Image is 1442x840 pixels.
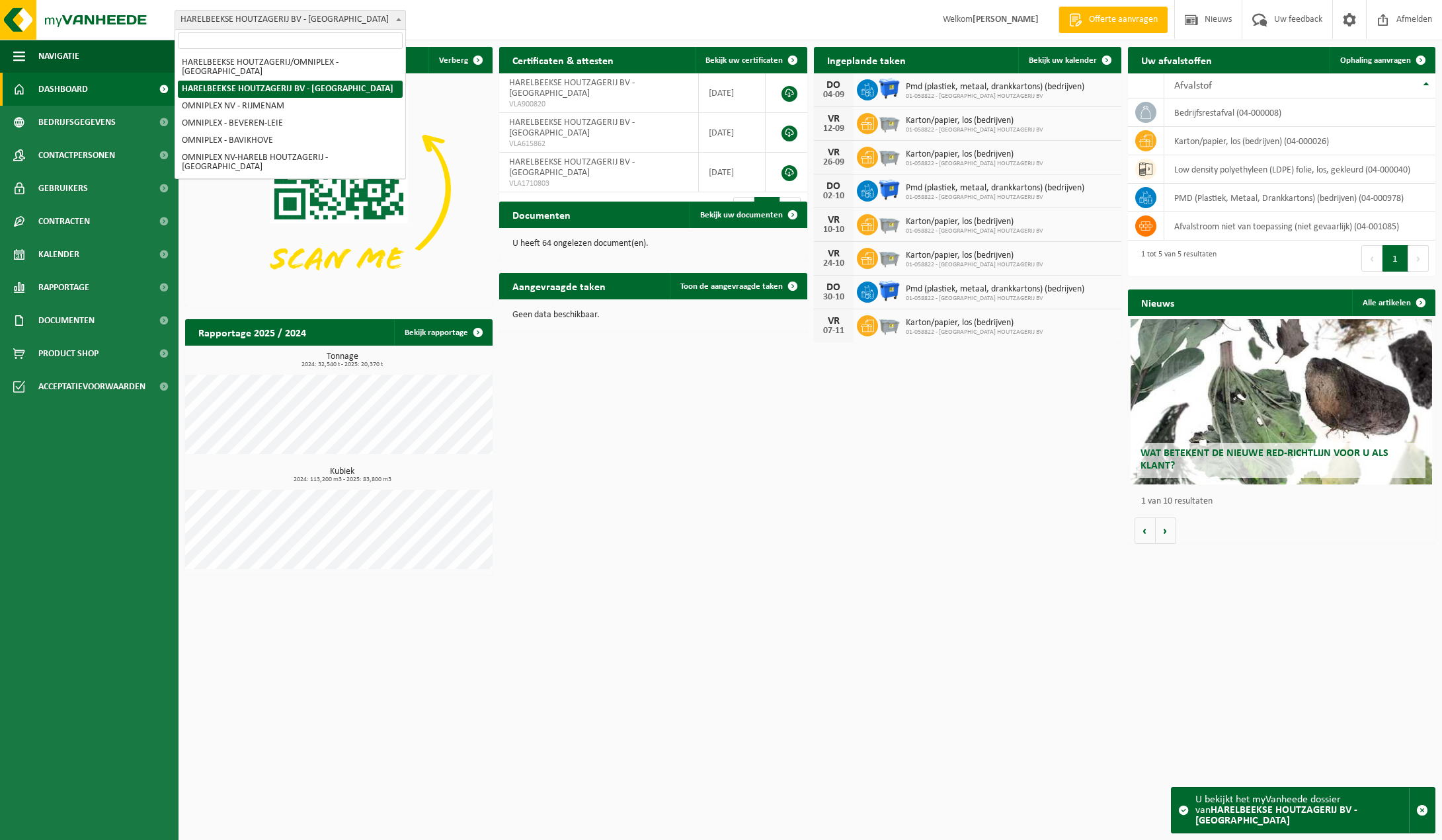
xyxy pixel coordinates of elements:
img: WB-1100-HPE-BE-01 [878,77,901,100]
div: 24-10 [821,259,847,268]
span: Rapportage [38,271,89,304]
a: Offerte aanvragen [1059,7,1168,33]
div: 30-10 [821,293,847,302]
span: Pmd (plastiek, metaal, drankkartons) (bedrijven) [906,82,1084,93]
span: 01-058822 - [GEOGRAPHIC_DATA] HOUTZAGERIJ BV [906,227,1043,235]
div: 07-11 [821,326,847,336]
div: VR [821,248,847,259]
span: Karton/papier, los (bedrijven) [906,318,1043,328]
span: Karton/papier, los (bedrijven) [906,116,1043,126]
span: Afvalstof [1174,81,1212,91]
span: 01-058822 - [GEOGRAPHIC_DATA] HOUTZAGERIJ BV [906,126,1043,134]
div: 1 tot 5 van 5 resultaten [1135,244,1217,273]
div: VR [821,215,847,225]
span: 01-058822 - [GEOGRAPHIC_DATA] HOUTZAGERIJ BV [906,295,1084,303]
img: WB-2500-GAL-GY-01 [878,145,901,167]
a: Bekijk rapportage [394,319,491,346]
h3: Kubiek [192,467,493,483]
span: Bedrijfsgegevens [38,106,116,139]
span: Pmd (plastiek, metaal, drankkartons) (bedrijven) [906,284,1084,295]
h2: Documenten [499,202,584,227]
h2: Rapportage 2025 / 2024 [185,319,319,345]
p: U heeft 64 ongelezen document(en). [512,239,793,248]
td: [DATE] [699,113,766,153]
span: 01-058822 - [GEOGRAPHIC_DATA] HOUTZAGERIJ BV [906,328,1043,336]
span: 2024: 32,540 t - 2025: 20,370 t [192,362,493,368]
span: Ophaling aanvragen [1340,56,1411,65]
a: Bekijk uw kalender [1018,47,1120,73]
div: 10-10 [821,225,847,235]
li: OMNIPLEX - BEVEREN-LEIE [178,115,403,132]
span: Navigatie [38,40,79,73]
span: Contracten [38,205,90,238]
span: Acceptatievoorwaarden [38,370,145,403]
a: Wat betekent de nieuwe RED-richtlijn voor u als klant? [1131,319,1432,484]
span: 01-058822 - [GEOGRAPHIC_DATA] HOUTZAGERIJ BV [906,160,1043,168]
img: WB-2500-GAL-GY-01 [878,313,901,336]
td: karton/papier, los (bedrijven) (04-000026) [1164,127,1435,155]
button: 1 [1382,245,1408,272]
div: DO [821,282,847,293]
span: Karton/papier, los (bedrijven) [906,217,1043,227]
span: Bekijk uw documenten [700,211,783,219]
span: Bekijk uw certificaten [705,56,783,65]
strong: HARELBEEKSE HOUTZAGERIJ BV - [GEOGRAPHIC_DATA] [1195,805,1357,826]
span: 01-058822 - [GEOGRAPHIC_DATA] HOUTZAGERIJ BV [906,261,1043,269]
a: Bekijk uw certificaten [695,47,806,73]
div: DO [821,80,847,91]
div: 02-10 [821,192,847,201]
span: HARELBEEKSE HOUTZAGERIJ BV - [GEOGRAPHIC_DATA] [509,118,635,138]
span: Bekijk uw kalender [1029,56,1097,65]
img: WB-1100-HPE-BE-01 [878,178,901,201]
h3: Tonnage [192,352,493,368]
span: VLA1710803 [509,178,688,189]
li: HARELBEEKSE HOUTZAGERIJ BV - [GEOGRAPHIC_DATA] [178,81,403,98]
span: Contactpersonen [38,139,115,172]
p: 1 van 10 resultaten [1141,497,1429,506]
span: VLA900820 [509,99,688,110]
img: WB-2500-GAL-GY-01 [878,246,901,268]
li: OMNIPLEX NV-HARELB HOUTZAGERIJ - [GEOGRAPHIC_DATA] [178,149,403,176]
span: Verberg [439,56,468,65]
span: Karton/papier, los (bedrijven) [906,149,1043,160]
td: [DATE] [699,153,766,192]
h2: Uw afvalstoffen [1128,47,1225,73]
span: Dashboard [38,73,88,106]
button: Vorige [1135,517,1156,544]
td: PMD (Plastiek, Metaal, Drankkartons) (bedrijven) (04-000978) [1164,184,1435,212]
h2: Ingeplande taken [814,47,919,73]
span: Karton/papier, los (bedrijven) [906,250,1043,261]
span: Toon de aangevraagde taken [680,282,783,291]
li: OMNIPLEX NV - RIJMENAM [178,98,403,115]
span: 01-058822 - [GEOGRAPHIC_DATA] HOUTZAGERIJ BV [906,93,1084,100]
span: VLA615862 [509,139,688,149]
span: Product Shop [38,337,99,370]
div: DO [821,181,847,192]
td: [DATE] [699,73,766,113]
a: Ophaling aanvragen [1330,47,1434,73]
a: Toon de aangevraagde taken [670,273,806,299]
button: Verberg [428,47,491,73]
li: OMNIPLEX - BAVIKHOVE [178,132,403,149]
span: HARELBEEKSE HOUTZAGERIJ BV - HARELBEKE [175,11,405,29]
div: U bekijkt het myVanheede dossier van [1195,788,1409,833]
img: WB-2500-GAL-GY-01 [878,212,901,235]
span: HARELBEEKSE HOUTZAGERIJ BV - HARELBEKE [175,10,406,30]
span: HARELBEEKSE HOUTZAGERIJ BV - [GEOGRAPHIC_DATA] [509,157,635,178]
span: Documenten [38,304,95,337]
div: 26-09 [821,158,847,167]
h2: Certificaten & attesten [499,47,627,73]
span: HARELBEEKSE HOUTZAGERIJ BV - [GEOGRAPHIC_DATA] [509,78,635,98]
li: HARELBEEKSE HOUTZAGERIJ/OMNIPLEX - [GEOGRAPHIC_DATA] [178,54,403,81]
h2: Aangevraagde taken [499,273,619,299]
button: Next [1408,245,1429,272]
span: 2024: 113,200 m3 - 2025: 83,800 m3 [192,477,493,483]
h2: Nieuws [1128,289,1187,315]
a: Alle artikelen [1352,289,1434,316]
strong: [PERSON_NAME] [973,15,1039,24]
span: Gebruikers [38,172,88,205]
button: Volgende [1156,517,1176,544]
p: Geen data beschikbaar. [512,311,793,320]
div: VR [821,147,847,158]
img: WB-2500-GAL-GY-01 [878,111,901,134]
